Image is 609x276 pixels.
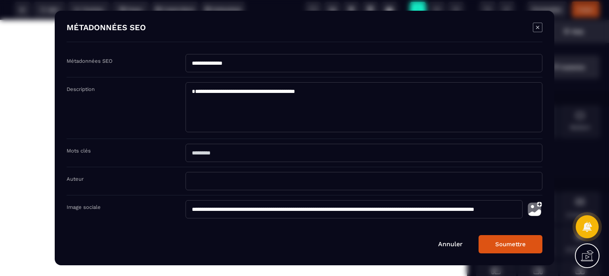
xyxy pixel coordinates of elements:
a: Annuler [438,240,463,248]
label: Métadonnées SEO [67,58,113,64]
label: Description [67,86,95,92]
button: Soumettre [479,235,542,253]
img: 141d602fb63349d21967034260772fc4_logo_technicops.png [220,12,247,40]
label: Auteur [67,176,84,182]
label: Mots clés [67,148,91,154]
img: photo-upload.002a6cb0.svg [527,200,542,218]
h4: MÉTADONNÉES SEO [67,23,146,34]
label: Image sociale [67,204,101,210]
